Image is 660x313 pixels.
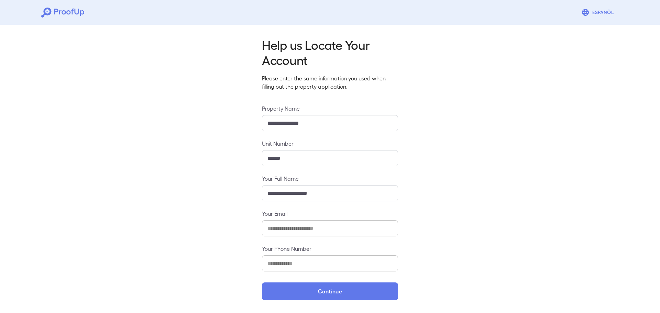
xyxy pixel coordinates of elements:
[262,139,398,147] label: Unit Number
[262,104,398,112] label: Property Name
[262,210,398,217] label: Your Email
[262,74,398,91] p: Please enter the same information you used when filling out the property application.
[262,245,398,253] label: Your Phone Number
[262,282,398,300] button: Continue
[262,175,398,182] label: Your Full Name
[262,37,398,67] h2: Help us Locate Your Account
[579,5,619,19] button: Espanõl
